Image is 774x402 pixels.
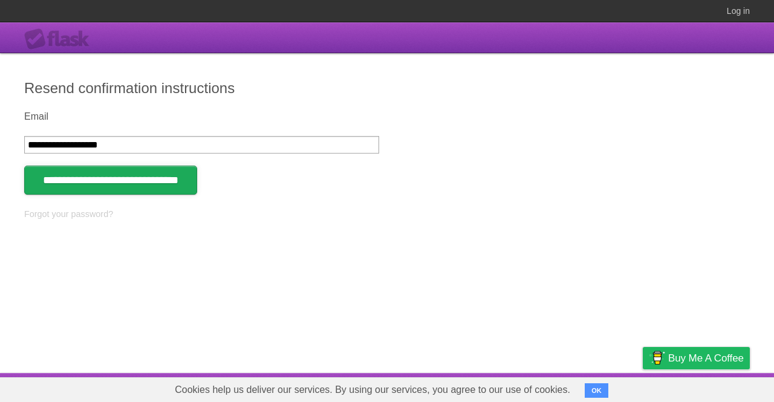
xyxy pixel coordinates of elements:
a: Forgot your password? [24,209,113,219]
span: Cookies help us deliver our services. By using our services, you agree to our use of cookies. [163,378,582,402]
a: Terms [586,376,613,399]
button: OK [585,383,608,398]
h2: Resend confirmation instructions [24,77,750,99]
span: Buy me a coffee [668,348,744,369]
a: Developers [522,376,571,399]
div: Flask [24,28,97,50]
a: Suggest a feature [674,376,750,399]
a: About [482,376,507,399]
label: Email [24,111,379,122]
img: Buy me a coffee [649,348,665,368]
a: Buy me a coffee [643,347,750,369]
a: Privacy [627,376,659,399]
